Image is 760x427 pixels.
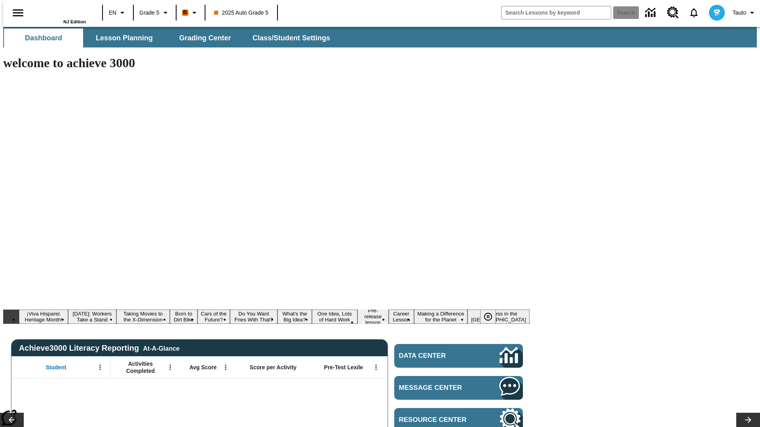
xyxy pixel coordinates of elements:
[399,416,476,424] span: Resource Center
[94,361,106,373] button: Open Menu
[105,6,131,20] button: Language: EN, Select a language
[179,6,202,20] button: Boost Class color is orange. Change class color
[3,28,337,47] div: SubNavbar
[114,360,167,374] span: Activities Completed
[165,28,245,47] button: Grading Center
[3,27,757,47] div: SubNavbar
[143,344,179,352] div: At-A-Glance
[394,344,523,368] a: Data Center
[502,6,611,19] input: search field
[733,9,746,17] span: Tauto
[684,2,704,23] a: Notifications
[730,6,760,20] button: Profile/Settings
[109,9,116,17] span: EN
[34,3,86,24] div: Home
[246,28,336,47] button: Class/Student Settings
[214,9,269,17] span: 2025 Auto Grade 5
[389,310,414,324] button: Slide 10 Career Lesson
[164,361,176,373] button: Open Menu
[230,310,278,324] button: Slide 6 Do You Want Fries With That?
[46,364,66,371] span: Student
[736,413,760,427] button: Lesson carousel, Next
[189,364,217,371] span: Avg Score
[394,376,523,400] a: Message Center
[34,4,86,19] a: Home
[116,310,170,324] button: Slide 3 Taking Movies to the X-Dimension
[357,306,389,327] button: Slide 9 Pre-release lesson
[139,9,160,17] span: Grade 5
[414,310,467,324] button: Slide 11 Making a Difference for the Planet
[3,56,530,70] h1: welcome to achieve 3000
[277,310,312,324] button: Slide 7 What's the Big Idea?
[467,310,530,324] button: Slide 12 Sleepless in the Animal Kingdom
[640,2,662,24] a: Data Center
[253,34,330,43] span: Class/Student Settings
[370,361,382,373] button: Open Menu
[85,28,164,47] button: Lesson Planning
[324,364,363,371] span: Pre-Test Lexile
[704,2,730,23] button: Select a new avatar
[63,19,86,24] span: NJ Edition
[96,34,153,43] span: Lesson Planning
[250,364,297,371] span: Score per Activity
[662,2,684,23] a: Resource Center, Will open in new tab
[25,34,62,43] span: Dashboard
[220,361,232,373] button: Open Menu
[6,1,30,25] button: Open side menu
[4,28,83,47] button: Dashboard
[480,310,504,324] div: Pause
[183,8,187,17] span: B
[136,6,173,20] button: Grade: Grade 5, Select a grade
[198,310,230,324] button: Slide 5 Cars of the Future?
[709,5,725,21] img: avatar image
[68,310,116,324] button: Slide 2 Labor Day: Workers Take a Stand
[399,352,473,360] span: Data Center
[19,310,68,324] button: Slide 1 ¡Viva Hispanic Heritage Month!
[19,344,180,353] span: Achieve3000 Literacy Reporting
[170,310,198,324] button: Slide 4 Born to Dirt Bike
[399,384,476,392] span: Message Center
[179,34,231,43] span: Grading Center
[480,310,496,324] button: Pause
[312,310,357,324] button: Slide 8 One Idea, Lots of Hard Work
